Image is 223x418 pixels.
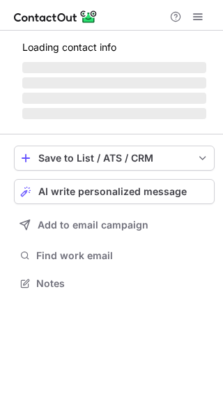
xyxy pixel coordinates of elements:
span: Find work email [36,249,209,262]
button: save-profile-one-click [14,146,215,171]
span: Notes [36,277,209,290]
span: AI write personalized message [38,186,187,197]
span: ‌ [22,62,206,73]
p: Loading contact info [22,42,206,53]
img: ContactOut v5.3.10 [14,8,98,25]
button: Notes [14,274,215,293]
button: Find work email [14,246,215,265]
span: Add to email campaign [38,219,148,231]
span: ‌ [22,108,206,119]
span: ‌ [22,77,206,88]
button: Add to email campaign [14,212,215,238]
div: Save to List / ATS / CRM [38,153,190,164]
button: AI write personalized message [14,179,215,204]
span: ‌ [22,93,206,104]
